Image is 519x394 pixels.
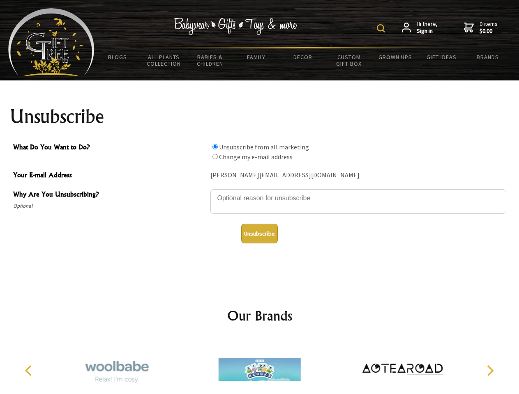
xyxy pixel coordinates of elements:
span: Why Are You Unsubscribing? [13,189,206,201]
span: Optional [13,201,206,211]
a: Gift Ideas [418,48,465,66]
label: Change my e-mail address [219,153,293,161]
span: 0 items [480,20,498,35]
img: product search [377,24,385,32]
span: Your E-mail Address [13,170,206,182]
a: Grown Ups [372,48,418,66]
h2: Our Brands [16,306,503,325]
a: Brands [465,48,511,66]
button: Previous [21,362,39,380]
input: What Do You Want to Do? [212,154,218,159]
h1: Unsubscribe [10,107,510,126]
button: Unsubscribe [241,224,278,243]
a: Hi there,Sign in [402,21,438,35]
input: What Do You Want to Do? [212,144,218,149]
textarea: Why Are You Unsubscribing? [210,189,506,214]
a: All Plants Collection [141,48,187,72]
span: What Do You Want to Do? [13,142,206,154]
a: Family [233,48,280,66]
a: Custom Gift Box [326,48,372,72]
img: Babyware - Gifts - Toys and more... [8,8,95,76]
span: Hi there, [417,21,438,35]
img: Babywear - Gifts - Toys & more [174,18,298,35]
a: Babies & Children [187,48,233,72]
strong: Sign in [417,27,438,35]
button: Next [481,362,499,380]
a: 0 items$0.00 [464,21,498,35]
strong: $0.00 [480,27,498,35]
label: Unsubscribe from all marketing [219,143,309,151]
a: BLOGS [95,48,141,66]
div: [PERSON_NAME][EMAIL_ADDRESS][DOMAIN_NAME] [210,169,506,182]
a: Decor [279,48,326,66]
